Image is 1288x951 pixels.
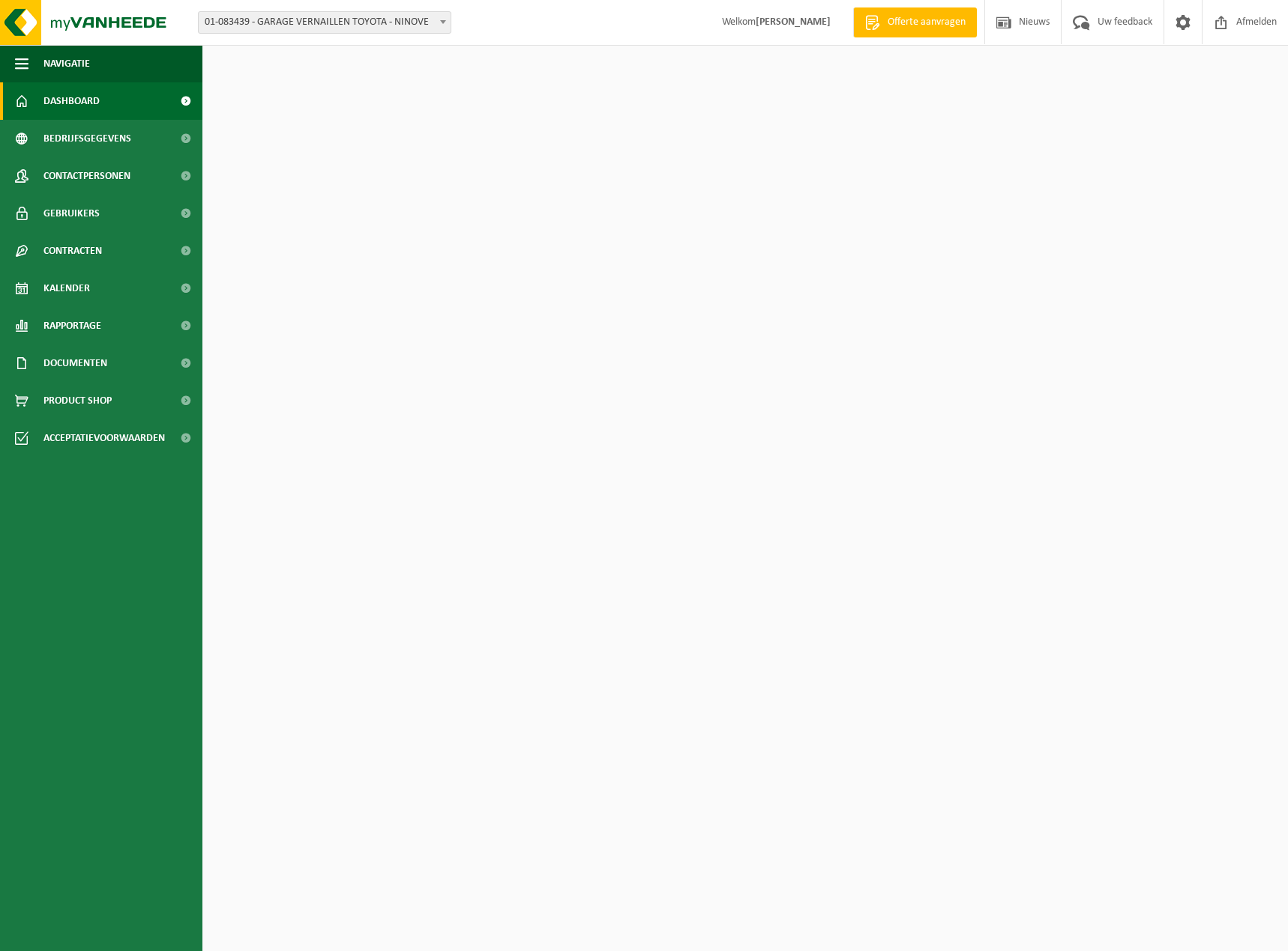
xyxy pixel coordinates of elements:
span: Contracten [43,232,102,270]
span: Offerte aanvragen [884,15,969,30]
span: Rapportage [43,307,101,344]
span: 01-083439 - GARAGE VERNAILLEN TOYOTA - NINOVE [198,11,451,34]
span: Contactpersonen [43,157,130,195]
span: Documenten [43,344,107,382]
span: 01-083439 - GARAGE VERNAILLEN TOYOTA - NINOVE [199,12,451,33]
span: Product Shop [43,382,112,419]
span: Bedrijfsgegevens [43,120,131,157]
span: Gebruikers [43,195,100,232]
span: Navigatie [43,45,90,82]
span: Kalender [43,270,90,307]
span: Dashboard [43,82,100,120]
strong: [PERSON_NAME] [756,16,831,28]
a: Offerte aanvragen [853,7,977,37]
span: Acceptatievoorwaarden [43,419,165,457]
